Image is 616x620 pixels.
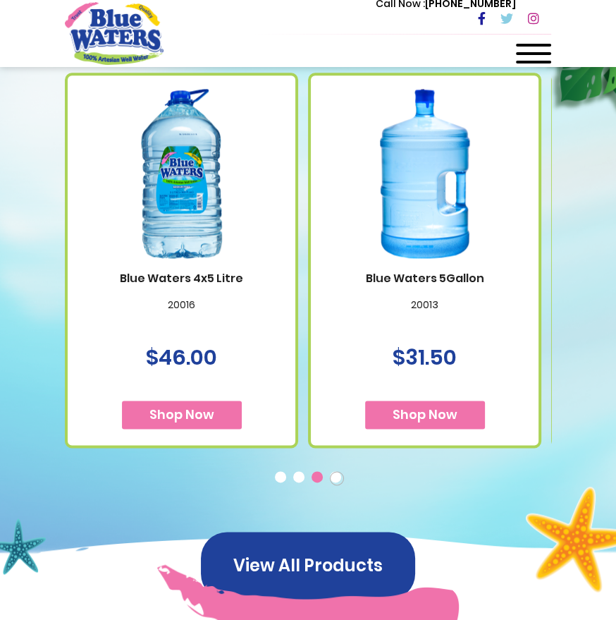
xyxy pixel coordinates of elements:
[146,342,217,372] span: $46.00
[365,401,485,429] button: Shop Now
[293,471,307,485] button: 2 of 4
[393,406,457,423] span: Shop Now
[65,2,164,64] a: store logo
[201,557,415,573] a: View All Products
[122,401,242,429] button: Shop Now
[312,471,326,485] button: 3 of 4
[201,532,415,600] button: View All Products
[330,471,344,485] button: 4 of 4
[82,299,281,329] p: 20016
[82,272,281,285] a: Blue Waters 4x5 Litre
[325,299,524,329] p: 20013
[97,68,266,279] img: Blue Waters 4x5 Litre
[275,471,289,485] button: 1 of 4
[149,406,214,423] span: Shop Now
[325,272,524,285] a: Blue Waters 5Gallon
[340,68,510,279] img: Blue Waters 5Gallon
[393,342,457,372] span: $31.50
